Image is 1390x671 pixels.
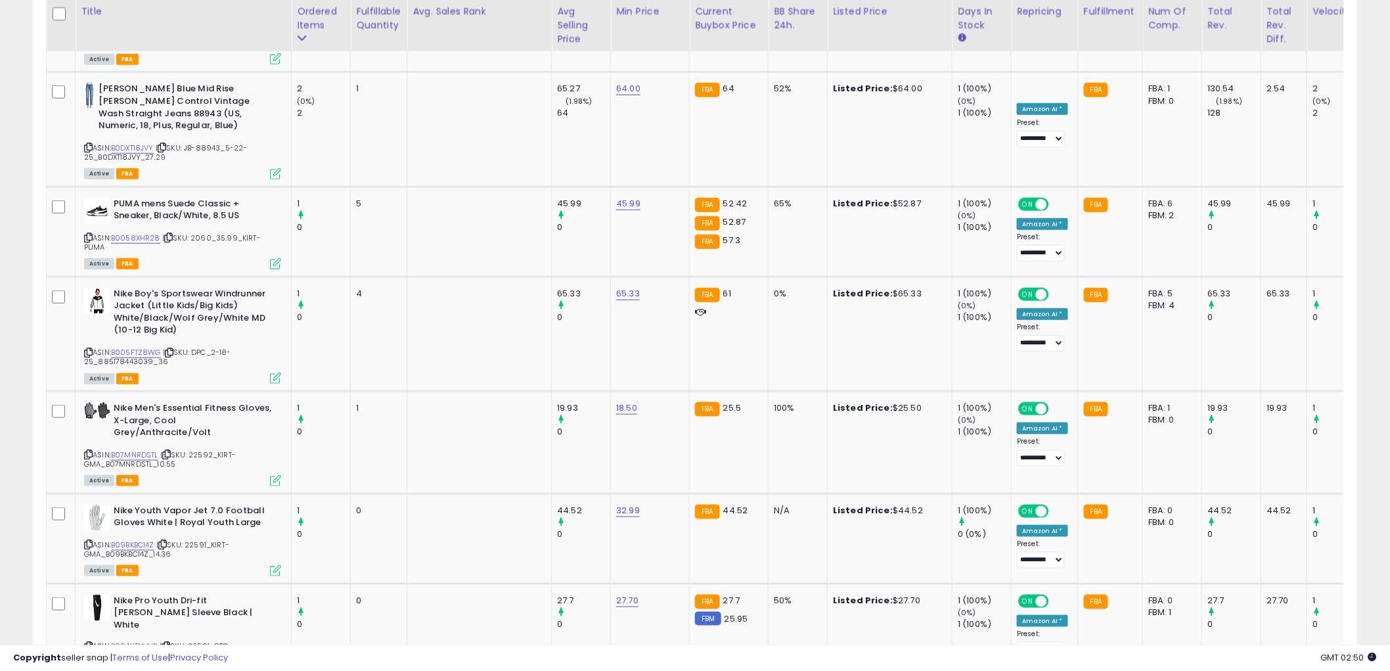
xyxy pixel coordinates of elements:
[958,210,976,221] small: (0%)
[114,288,273,340] b: Nike Boy's Sportswear Windrunner Jacket (Little Kids/Big Kids) White/Black/Wolf Grey/White MD (10...
[958,288,1011,300] div: 1 (100%)
[616,504,640,517] a: 32.99
[616,197,640,210] a: 45.99
[1148,517,1192,528] div: FBM: 0
[958,426,1011,438] div: 1 (100%)
[84,168,114,179] span: All listings currently available for purchase on Amazon
[958,107,1011,119] div: 1 (100%)
[958,198,1011,210] div: 1 (100%)
[1017,437,1068,467] div: Preset:
[1148,607,1192,618] div: FBM: 1
[356,288,397,300] div: 4
[413,5,546,18] div: Avg. Sales Rank
[1017,525,1068,537] div: Amazon AI *
[1084,83,1108,97] small: FBA
[81,5,286,18] div: Title
[833,595,942,607] div: $27.70
[1084,5,1137,18] div: Fulfillment
[1312,198,1366,210] div: 1
[566,96,592,106] small: (1.98%)
[557,426,610,438] div: 0
[557,83,610,95] div: 65.27
[723,402,742,414] span: 25.5
[1148,83,1192,95] div: FBA: 1
[1084,288,1108,302] small: FBA
[616,5,684,18] div: Min Price
[958,595,1011,607] div: 1 (100%)
[1312,288,1366,300] div: 1
[833,594,893,607] b: Listed Price:
[1207,5,1255,32] div: Total Rev.
[1312,312,1366,323] div: 0
[774,595,817,607] div: 50%
[1312,528,1366,540] div: 0
[1267,505,1297,517] div: 44.52
[114,505,273,532] b: Nike Youth Vapor Jet 7.0 Football Gloves White | Royal Youth Large
[1207,312,1261,323] div: 0
[695,505,719,519] small: FBA
[111,540,154,551] a: B09BKBC14Z
[297,528,350,540] div: 0
[84,540,229,559] span: | SKU: 22591_KIRT-GMA_B09BKBC14Z_14.36
[84,83,281,177] div: ASIN:
[13,651,61,664] strong: Copyright
[1148,300,1192,312] div: FBM: 4
[695,5,763,32] div: Current Buybox Price
[297,426,350,438] div: 0
[116,475,139,486] span: FBA
[297,505,350,517] div: 1
[1017,423,1068,434] div: Amazon AI *
[833,82,893,95] b: Listed Price:
[557,312,610,323] div: 0
[84,233,261,252] span: | SKU: 2060_35.99_KIRT-PUMA
[84,402,281,485] div: ASIN:
[1020,595,1036,607] span: ON
[297,312,350,323] div: 0
[1207,528,1261,540] div: 0
[958,300,976,311] small: (0%)
[356,83,397,95] div: 1
[1207,107,1261,119] div: 128
[774,83,817,95] div: 52%
[84,402,110,419] img: 41w77Vxv0WL._SL40_.jpg
[557,221,610,233] div: 0
[557,505,610,517] div: 44.52
[958,5,1006,32] div: Days In Stock
[695,198,719,212] small: FBA
[116,565,139,576] span: FBA
[1312,618,1366,630] div: 0
[111,233,160,244] a: B0058XHR28
[557,288,610,300] div: 65.33
[557,5,605,46] div: Avg Selling Price
[695,216,719,231] small: FBA
[557,107,610,119] div: 64
[84,505,110,531] img: 3129+DA7tJL._SL40_.jpg
[695,612,721,626] small: FBM
[958,96,976,106] small: (0%)
[356,595,397,607] div: 0
[1148,95,1192,107] div: FBM: 0
[1267,595,1297,607] div: 27.70
[1148,198,1192,210] div: FBA: 6
[616,287,640,300] a: 65.33
[723,287,731,300] span: 61
[114,198,273,225] b: PUMA mens Suede Classic + Sneaker, Black/White, 8.5 US
[116,258,139,269] span: FBA
[297,96,315,106] small: (0%)
[1267,83,1297,95] div: 2.54
[958,618,1011,630] div: 1 (100%)
[84,258,114,269] span: All listings currently available for purchase on Amazon
[297,288,350,300] div: 1
[1017,323,1068,352] div: Preset:
[84,347,231,367] span: | SKU: DPC_2-18-25_885178443039_36
[833,198,942,210] div: $52.87
[1207,426,1261,438] div: 0
[958,221,1011,233] div: 1 (100%)
[616,402,637,415] a: 18.50
[1148,288,1192,300] div: FBA: 5
[1312,402,1366,414] div: 1
[958,415,976,425] small: (0%)
[774,288,817,300] div: 0%
[1020,289,1036,300] span: ON
[1148,505,1192,517] div: FBA: 0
